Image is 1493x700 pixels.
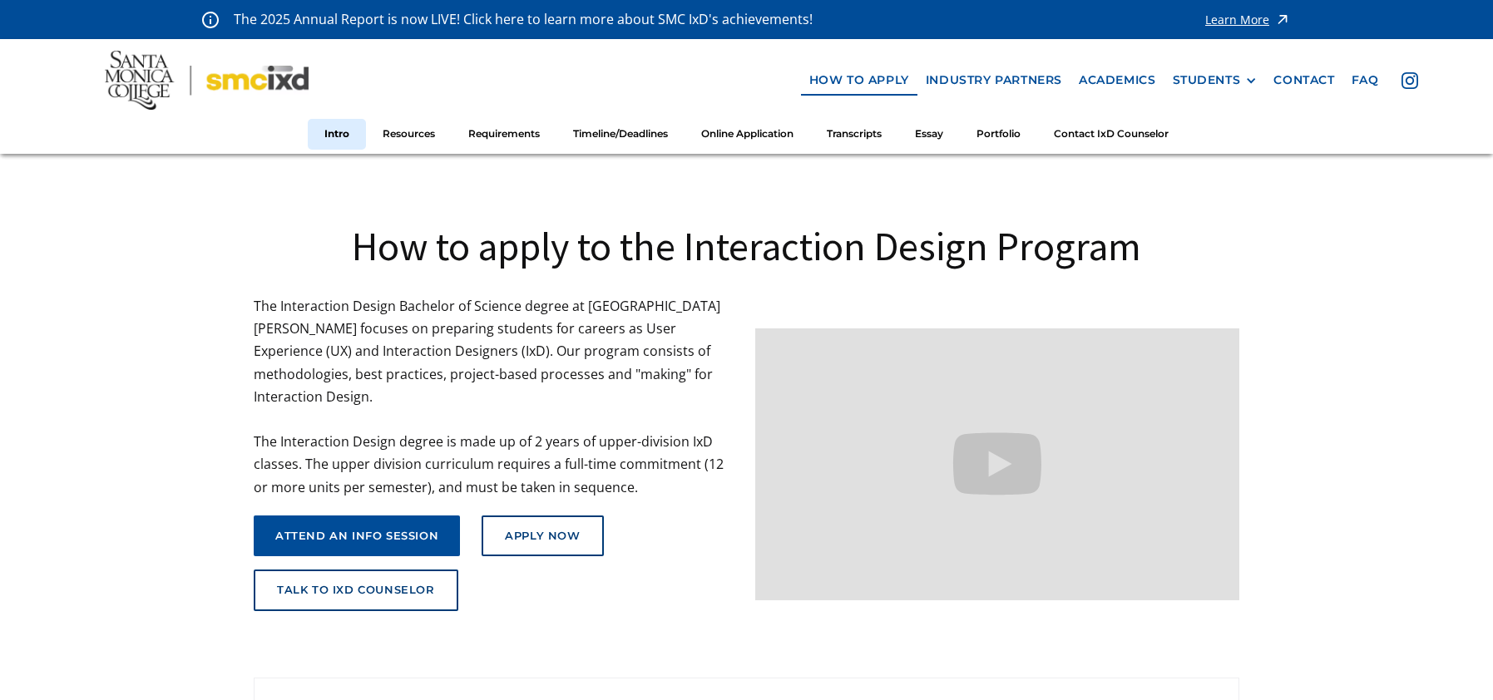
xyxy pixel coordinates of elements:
h1: How to apply to the Interaction Design Program [254,220,1239,272]
p: The 2025 Annual Report is now LIVE! Click here to learn more about SMC IxD's achievements! [234,8,814,31]
a: Apply Now [482,515,603,557]
p: The Interaction Design Bachelor of Science degree at [GEOGRAPHIC_DATA][PERSON_NAME] focuses on pr... [254,295,739,499]
a: contact [1265,65,1342,96]
div: STUDENTS [1173,73,1258,87]
img: icon - arrow - alert [1274,8,1291,31]
a: Resources [366,119,452,150]
a: attend an info session [254,515,460,557]
a: Online Application [685,119,810,150]
a: Intro [308,119,366,150]
a: talk to ixd counselor [254,569,458,611]
a: faq [1343,65,1387,96]
iframe: Design your future with a Bachelor's Degree in Interaction Design from Santa Monica College [755,328,1240,600]
a: industry partners [917,65,1070,96]
div: STUDENTS [1173,73,1241,87]
a: Timeline/Deadlines [556,119,685,150]
img: icon - information - alert [202,11,219,28]
a: Essay [898,119,960,150]
div: talk to ixd counselor [277,584,435,597]
a: Learn More [1205,8,1291,31]
div: Learn More [1205,14,1269,26]
img: icon - instagram [1402,72,1418,89]
a: Contact IxD Counselor [1037,119,1185,150]
a: Academics [1070,65,1164,96]
a: Requirements [452,119,556,150]
a: Portfolio [960,119,1037,150]
div: Apply Now [505,530,580,543]
div: attend an info session [275,530,438,543]
img: Santa Monica College - SMC IxD logo [105,51,309,111]
a: Transcripts [810,119,898,150]
a: how to apply [801,65,917,96]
